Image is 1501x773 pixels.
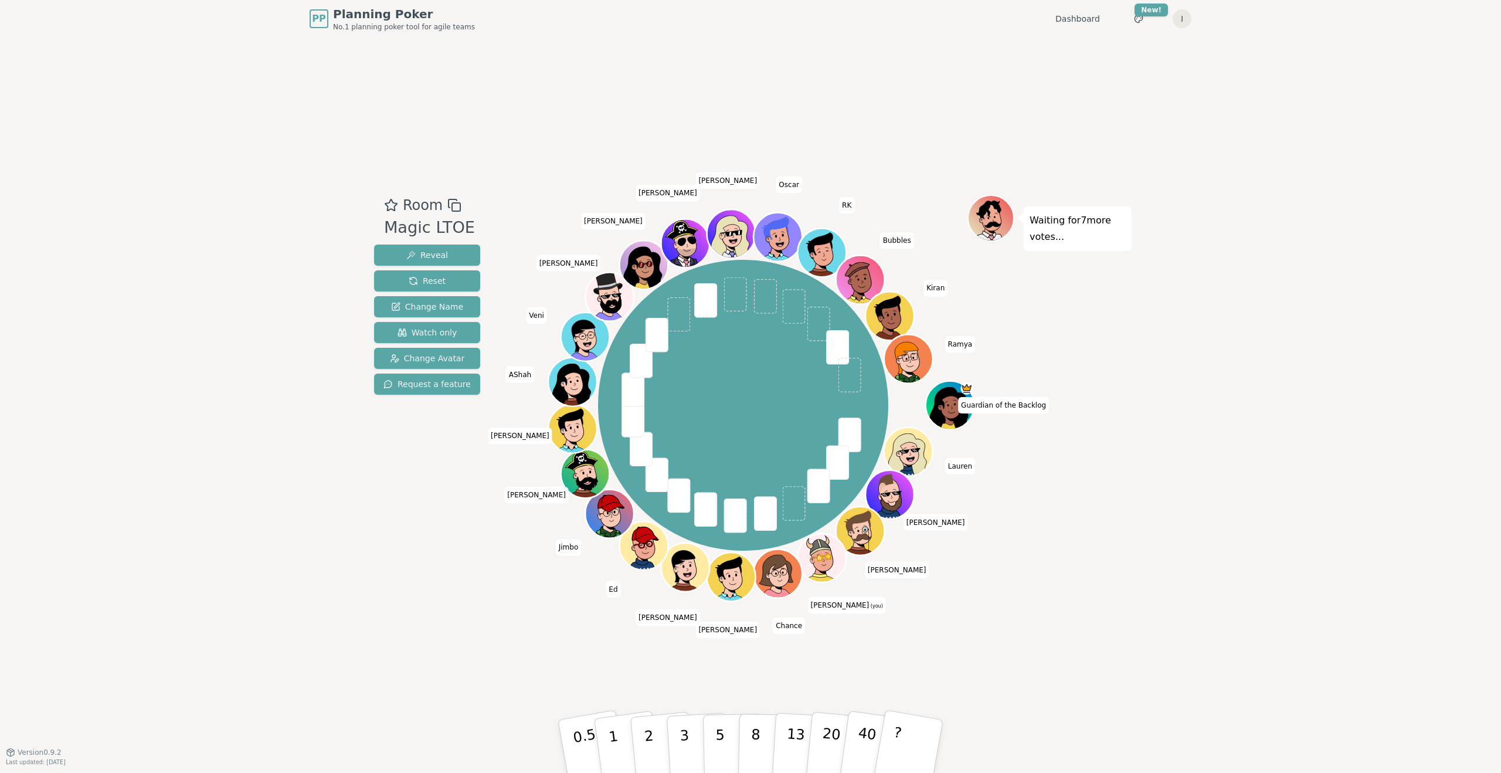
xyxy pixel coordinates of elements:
[923,280,948,296] span: Click to change your name
[869,604,883,609] span: (you)
[374,348,480,369] button: Change Avatar
[409,275,446,287] span: Reset
[799,535,845,581] button: Click to change your avatar
[310,6,475,32] a: PPPlanning PokerNo.1 planning poker tool for agile teams
[488,428,552,444] span: Click to change your name
[383,378,471,390] span: Request a feature
[773,618,805,634] span: Click to change your name
[374,296,480,317] button: Change Name
[398,327,457,338] span: Watch only
[374,270,480,291] button: Reset
[865,562,929,578] span: Click to change your name
[6,748,62,757] button: Version0.9.2
[384,195,398,216] button: Add as favourite
[391,301,463,313] span: Change Name
[839,197,854,213] span: Click to change your name
[606,581,620,598] span: Click to change your name
[904,514,968,531] span: Click to change your name
[406,249,448,261] span: Reveal
[536,255,601,272] span: Click to change your name
[504,487,569,503] span: Click to change your name
[581,213,646,229] span: Click to change your name
[6,759,66,765] span: Last updated: [DATE]
[374,322,480,343] button: Watch only
[506,367,534,383] span: Click to change your name
[636,609,700,626] span: Click to change your name
[526,307,547,324] span: Click to change your name
[958,397,1049,413] span: Click to change your name
[1128,8,1149,29] button: New!
[1030,212,1126,245] p: Waiting for 7 more votes...
[384,216,475,240] div: Magic LTOE
[776,177,802,193] span: Click to change your name
[390,352,465,364] span: Change Avatar
[18,748,62,757] span: Version 0.9.2
[808,597,886,613] span: Click to change your name
[1173,9,1191,28] button: I
[1135,4,1168,16] div: New!
[961,382,973,395] span: Guardian of the Backlog is the host
[333,22,475,32] span: No.1 planning poker tool for agile teams
[695,622,760,638] span: Click to change your name
[312,12,325,26] span: PP
[1055,13,1100,25] a: Dashboard
[374,374,480,395] button: Request a feature
[556,539,582,555] span: Click to change your name
[945,336,976,352] span: Click to change your name
[403,195,443,216] span: Room
[695,172,760,189] span: Click to change your name
[945,458,975,474] span: Click to change your name
[374,245,480,266] button: Reveal
[880,232,914,249] span: Click to change your name
[333,6,475,22] span: Planning Poker
[636,185,700,201] span: Click to change your name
